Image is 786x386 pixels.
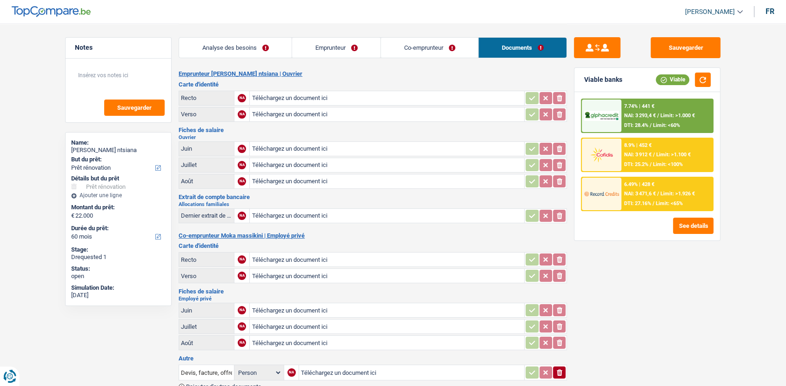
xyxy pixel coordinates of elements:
[179,355,567,361] h3: Autre
[624,103,654,109] div: 7.74% | 441 €
[71,253,166,261] div: Drequested 1
[624,191,656,197] span: NAI: 3 471,6 €
[673,218,713,234] button: See details
[624,122,648,128] span: DTI: 28.4%
[71,204,164,211] label: Montant du prêt:
[238,212,246,220] div: NA
[660,113,695,119] span: Limit: >1.000 €
[657,191,659,197] span: /
[653,200,654,206] span: /
[179,135,567,140] h2: Ouvrier
[381,38,478,58] a: Co-emprunteur
[656,152,691,158] span: Limit: >1.100 €
[238,306,246,314] div: NA
[71,265,166,273] div: Status:
[624,181,654,187] div: 6.49% | 428 €
[71,192,166,199] div: Ajouter une ligne
[766,7,774,16] div: fr
[71,139,166,146] div: Name:
[179,81,567,87] h3: Carte d'identité
[650,161,652,167] span: /
[71,146,166,154] div: [PERSON_NAME] ntsiana
[71,212,74,220] span: €
[181,145,232,152] div: Juin
[479,38,566,58] a: Documents
[179,232,567,240] h2: Co-emprunteur Moka massikini | Employé privé
[179,202,567,207] h2: Allocations familiales
[179,243,567,249] h3: Carte d'identité
[181,307,232,314] div: Juin
[584,146,619,163] img: Cofidis
[71,175,166,182] div: Détails but du prêt
[657,113,659,119] span: /
[584,76,622,84] div: Viable banks
[292,38,380,58] a: Emprunteur
[75,44,162,52] h5: Notes
[71,273,166,280] div: open
[181,178,232,185] div: Août
[179,296,567,301] h2: Employé privé
[653,152,655,158] span: /
[181,94,232,101] div: Recto
[179,288,567,294] h3: Fiches de salaire
[71,225,164,232] label: Durée du prêt:
[653,161,683,167] span: Limit: <100%
[71,156,164,163] label: But du prêt:
[656,74,689,85] div: Viable
[238,145,246,153] div: NA
[624,161,648,167] span: DTI: 25.2%
[181,256,232,263] div: Recto
[181,111,232,118] div: Verso
[660,191,695,197] span: Limit: >1.926 €
[238,322,246,331] div: NA
[181,212,232,219] div: Dernier extrait de compte pour vos allocations familiales
[287,368,296,377] div: NA
[238,255,246,264] div: NA
[584,185,619,202] img: Record Credits
[238,339,246,347] div: NA
[678,4,743,20] a: [PERSON_NAME]
[71,292,166,299] div: [DATE]
[71,284,166,292] div: Simulation Date:
[181,323,232,330] div: Juillet
[12,6,91,17] img: TopCompare Logo
[238,161,246,169] div: NA
[624,200,651,206] span: DTI: 27.16%
[71,246,166,253] div: Stage:
[117,105,152,111] span: Sauvegarder
[179,38,292,58] a: Analyse des besoins
[656,200,683,206] span: Limit: <65%
[238,272,246,280] div: NA
[181,339,232,346] div: Août
[624,152,652,158] span: NAI: 3 912 €
[104,100,165,116] button: Sauvegarder
[238,94,246,102] div: NA
[651,37,720,58] button: Sauvegarder
[181,273,232,280] div: Verso
[238,110,246,119] div: NA
[624,113,656,119] span: NAI: 3 293,4 €
[179,194,567,200] h3: Extrait de compte bancaire
[179,70,567,78] h2: Emprunteur [PERSON_NAME] ntsiana | Ouvrier
[584,111,619,121] img: AlphaCredit
[685,8,735,16] span: [PERSON_NAME]
[624,142,652,148] div: 8.9% | 452 €
[179,127,567,133] h3: Fiches de salaire
[653,122,680,128] span: Limit: <60%
[181,161,232,168] div: Juillet
[650,122,652,128] span: /
[238,177,246,186] div: NA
